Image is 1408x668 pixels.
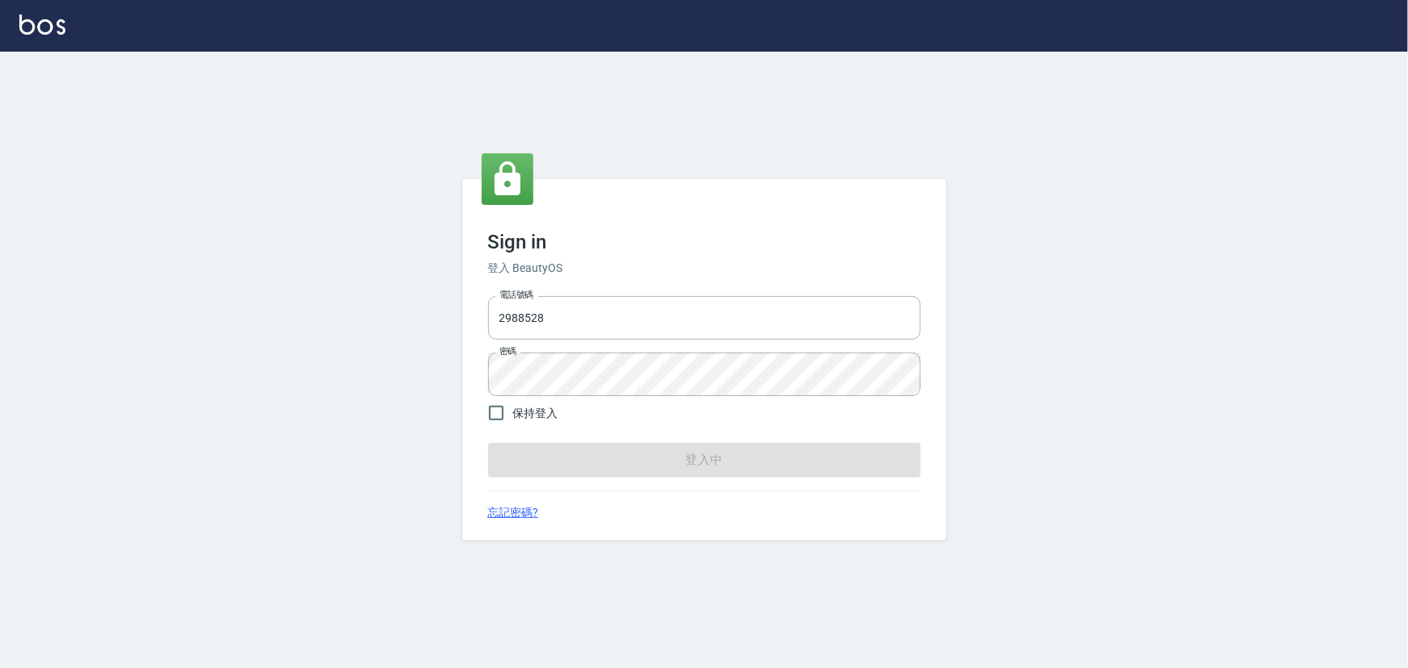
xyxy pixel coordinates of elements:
[488,231,921,253] h3: Sign in
[513,405,558,422] span: 保持登入
[499,345,516,357] label: 密碼
[488,504,539,521] a: 忘記密碼?
[499,289,533,301] label: 電話號碼
[488,260,921,277] h6: 登入 BeautyOS
[19,15,65,35] img: Logo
